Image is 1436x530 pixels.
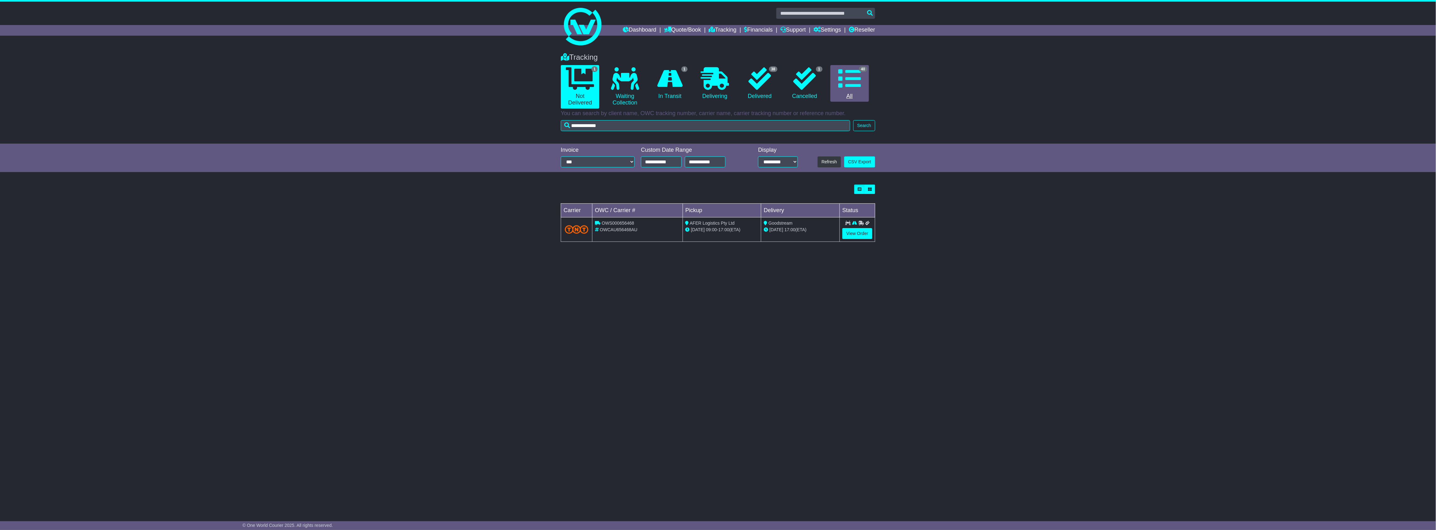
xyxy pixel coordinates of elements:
a: Support [780,25,806,36]
span: 40 [859,66,867,72]
a: 38 Delivered [741,65,779,102]
a: 1 Not Delivered [561,65,599,109]
button: Refresh [818,156,841,167]
a: Settings [814,25,841,36]
div: Custom Date Range [641,147,741,154]
span: 1 [591,66,598,72]
div: Display [758,147,798,154]
td: Status [840,204,875,217]
span: © One World Courier 2025. All rights reserved. [242,523,333,528]
button: Search [853,120,875,131]
a: View Order [842,228,872,239]
td: Pickup [683,204,761,217]
span: [DATE] [769,227,783,232]
a: CSV Export [844,156,875,167]
a: Quote/Book [664,25,701,36]
a: Financials [744,25,773,36]
p: You can search by client name, OWC tracking number, carrier name, carrier tracking number or refe... [561,110,875,117]
td: Carrier [561,204,592,217]
span: AFER Logistics Pty Ltd [690,221,735,226]
a: Dashboard [623,25,656,36]
span: 17:00 [718,227,729,232]
a: 1 Cancelled [785,65,824,102]
div: - (ETA) [685,227,759,233]
td: Delivery [761,204,840,217]
span: 17:00 [784,227,795,232]
a: Tracking [709,25,736,36]
div: (ETA) [764,227,837,233]
span: [DATE] [691,227,705,232]
a: Delivering [695,65,734,102]
span: 1 [681,66,688,72]
a: Reseller [849,25,875,36]
img: TNT_Domestic.png [565,225,588,234]
a: 1 In Transit [651,65,689,102]
span: OWS000656468 [602,221,634,226]
span: Goodstream [768,221,793,226]
span: 38 [769,66,777,72]
div: Invoice [561,147,635,154]
a: Waiting Collection [606,65,644,109]
span: 1 [816,66,823,72]
a: 40 All [830,65,869,102]
td: OWC / Carrier # [592,204,683,217]
span: OWCAU656468AU [600,227,638,232]
div: Tracking [558,53,878,62]
span: 09:00 [706,227,717,232]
